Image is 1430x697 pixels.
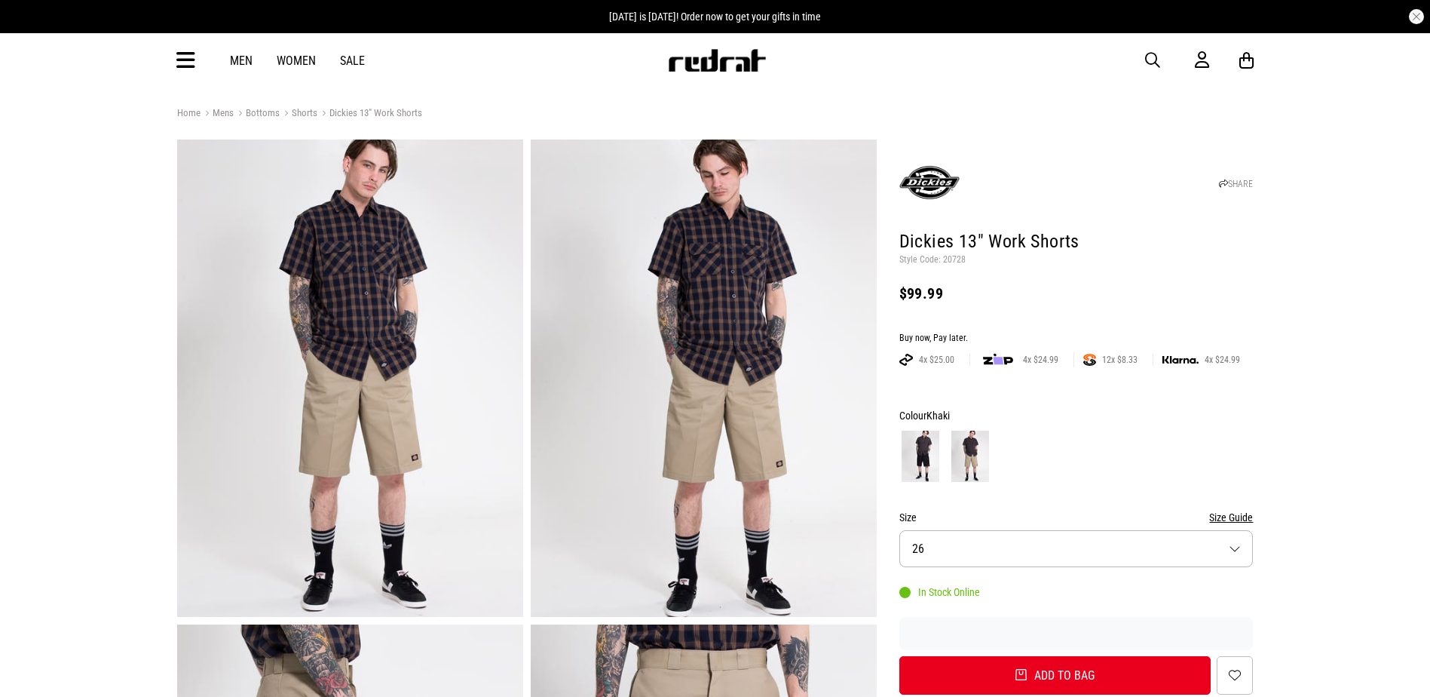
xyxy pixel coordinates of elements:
div: Size [899,508,1254,527]
a: SHARE [1219,179,1253,189]
iframe: Customer reviews powered by Trustpilot [899,626,1254,641]
div: $99.99 [899,284,1254,302]
img: zip [983,352,1013,367]
a: Men [230,54,253,68]
img: Black/Black [902,431,939,482]
div: Colour [899,407,1254,425]
span: 26 [912,542,924,556]
a: Women [277,54,316,68]
a: Bottoms [234,107,280,121]
span: 12x $8.33 [1096,354,1144,366]
img: Khaki [951,431,989,482]
div: Buy now, Pay later. [899,333,1254,345]
img: Dickies [899,152,960,213]
button: 26 [899,530,1254,567]
img: SPLITPAY [1083,354,1096,366]
span: 4x $24.99 [1017,354,1064,366]
a: Dickies 13" Work Shorts [317,107,422,121]
span: Khaki [926,410,950,422]
img: Redrat logo [667,49,767,72]
span: 4x $24.99 [1199,354,1246,366]
img: Dickies 13" Work Shorts in Brown [177,140,523,617]
a: Mens [201,107,234,121]
button: Size Guide [1209,508,1253,527]
button: Add to bag [899,656,1211,695]
a: Sale [340,54,365,68]
img: AFTERPAY [899,354,913,366]
h1: Dickies 13" Work Shorts [899,230,1254,254]
span: 4x $25.00 [913,354,960,366]
a: Shorts [280,107,317,121]
div: In Stock Online [899,586,980,598]
p: Style Code: 20728 [899,254,1254,266]
img: KLARNA [1162,356,1199,364]
a: Home [177,107,201,118]
span: [DATE] is [DATE]! Order now to get your gifts in time [609,11,821,23]
img: Dickies 13" Work Shorts in Brown [531,140,877,617]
